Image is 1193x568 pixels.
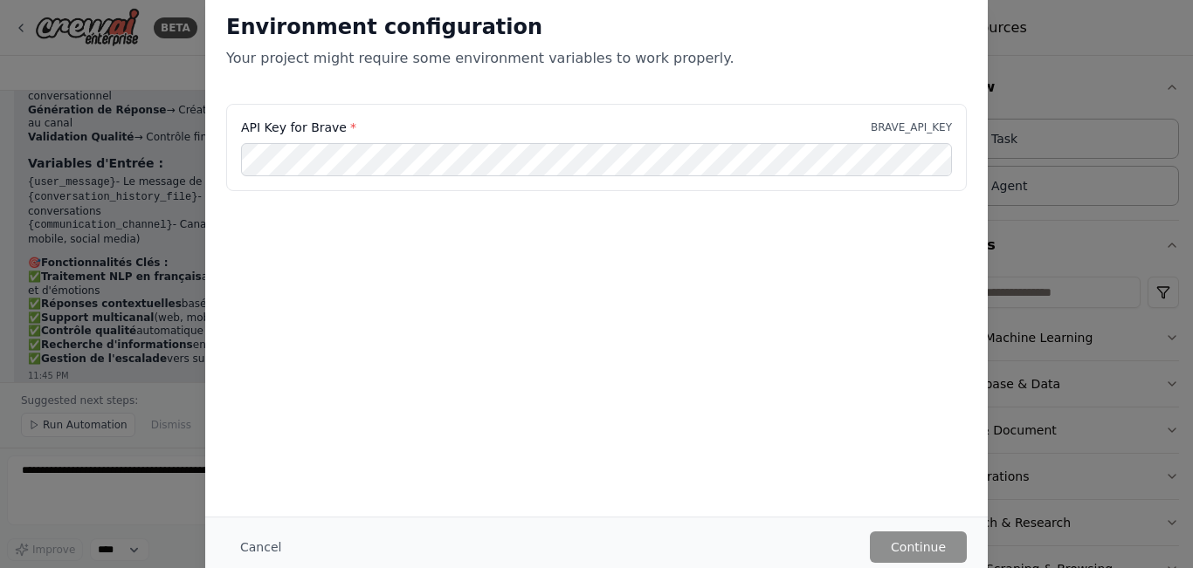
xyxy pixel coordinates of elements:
p: Your project might require some environment variables to work properly. [226,48,967,69]
button: Continue [870,531,967,563]
p: BRAVE_API_KEY [871,120,952,134]
button: Cancel [226,531,295,563]
h2: Environment configuration [226,13,967,41]
label: API Key for Brave [241,119,356,136]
